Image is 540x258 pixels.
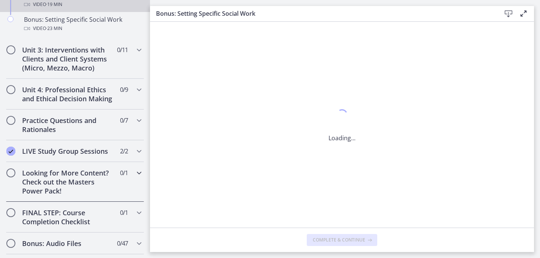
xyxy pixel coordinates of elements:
h2: Unit 4: Professional Ethics and Ethical Decision Making [22,85,114,103]
span: 0 / 9 [120,85,128,94]
span: Complete & continue [313,237,365,243]
h2: LIVE Study Group Sessions [22,147,114,156]
button: Complete & continue [307,234,377,246]
h3: Bonus: Setting Specific Social Work [156,9,489,18]
i: Completed [6,147,15,156]
div: 1 [328,107,355,124]
h2: Unit 3: Interventions with Clients and Client Systems (Micro, Mezzo, Macro) [22,45,114,72]
span: 0 / 1 [120,168,128,177]
span: 0 / 7 [120,116,128,125]
span: · 23 min [46,24,62,33]
h2: Practice Questions and Rationales [22,116,114,134]
div: Bonus: Setting Specific Social Work [24,15,141,33]
span: 2 / 2 [120,147,128,156]
span: 0 / 1 [120,208,128,217]
p: Loading... [328,133,355,142]
div: Video [24,24,141,33]
span: 0 / 11 [117,45,128,54]
h2: Looking for More Content? Check out the Masters Power Pack! [22,168,114,195]
span: 0 / 47 [117,239,128,248]
h2: Bonus: Audio Files [22,239,114,248]
h2: FINAL STEP: Course Completion Checklist [22,208,114,226]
